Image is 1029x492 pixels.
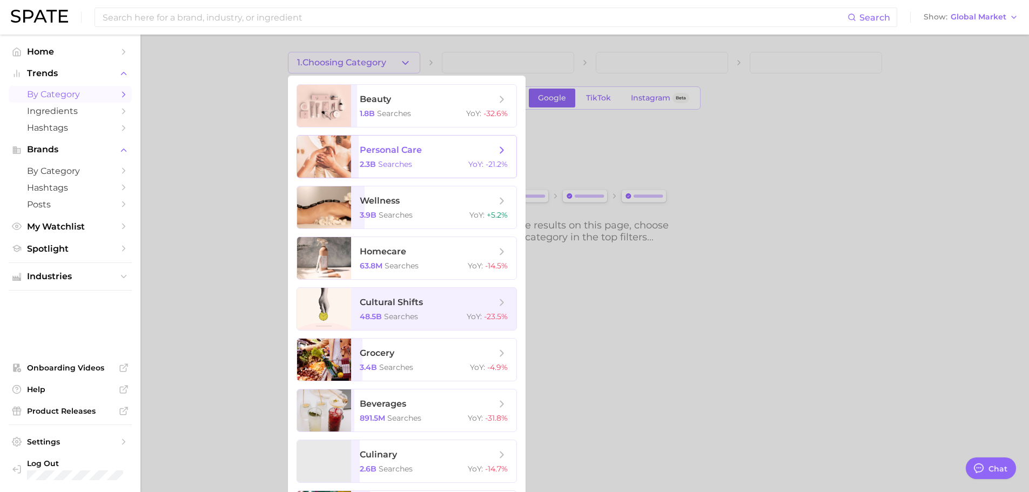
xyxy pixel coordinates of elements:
[485,464,508,474] span: -14.7%
[9,196,132,213] a: Posts
[360,348,394,358] span: grocery
[360,109,375,118] span: 1.8b
[27,272,113,281] span: Industries
[469,210,485,220] span: YoY :
[27,459,123,468] span: Log Out
[468,159,483,169] span: YoY :
[27,437,113,447] span: Settings
[484,312,508,321] span: -23.5%
[27,123,113,133] span: Hashtags
[377,109,411,118] span: searches
[360,261,382,271] span: 63.8m
[9,218,132,235] a: My Watchlist
[360,159,376,169] span: 2.3b
[470,362,485,372] span: YoY :
[485,261,508,271] span: -14.5%
[27,183,113,193] span: Hashtags
[468,413,483,423] span: YoY :
[27,145,113,154] span: Brands
[487,210,508,220] span: +5.2%
[9,403,132,419] a: Product Releases
[9,455,132,483] a: Log out. Currently logged in with e-mail marwat@spate.nyc.
[27,244,113,254] span: Spotlight
[27,221,113,232] span: My Watchlist
[859,12,890,23] span: Search
[360,362,377,372] span: 3.4b
[9,268,132,285] button: Industries
[9,119,132,136] a: Hashtags
[951,14,1006,20] span: Global Market
[486,159,508,169] span: -21.2%
[102,8,848,26] input: Search here for a brand, industry, or ingredient
[360,312,382,321] span: 48.5b
[387,413,421,423] span: searches
[360,399,406,409] span: beverages
[360,449,397,460] span: culinary
[468,261,483,271] span: YoY :
[360,297,423,307] span: cultural shifts
[27,46,113,57] span: Home
[487,362,508,372] span: -4.9%
[9,434,132,450] a: Settings
[360,464,376,474] span: 2.6b
[360,94,391,104] span: beauty
[27,199,113,210] span: Posts
[9,141,132,158] button: Brands
[468,464,483,474] span: YoY :
[27,69,113,78] span: Trends
[483,109,508,118] span: -32.6%
[924,14,947,20] span: Show
[9,163,132,179] a: by Category
[467,312,482,321] span: YoY :
[379,362,413,372] span: searches
[11,10,68,23] img: SPATE
[360,145,422,155] span: personal care
[360,413,385,423] span: 891.5m
[385,261,419,271] span: searches
[466,109,481,118] span: YoY :
[360,246,406,257] span: homecare
[360,196,400,206] span: wellness
[379,464,413,474] span: searches
[360,210,376,220] span: 3.9b
[27,385,113,394] span: Help
[27,406,113,416] span: Product Releases
[485,413,508,423] span: -31.8%
[9,179,132,196] a: Hashtags
[378,159,412,169] span: searches
[27,363,113,373] span: Onboarding Videos
[9,240,132,257] a: Spotlight
[9,103,132,119] a: Ingredients
[921,10,1021,24] button: ShowGlobal Market
[27,166,113,176] span: by Category
[9,43,132,60] a: Home
[9,65,132,82] button: Trends
[9,381,132,397] a: Help
[9,86,132,103] a: by Category
[384,312,418,321] span: searches
[27,89,113,99] span: by Category
[27,106,113,116] span: Ingredients
[9,360,132,376] a: Onboarding Videos
[379,210,413,220] span: searches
